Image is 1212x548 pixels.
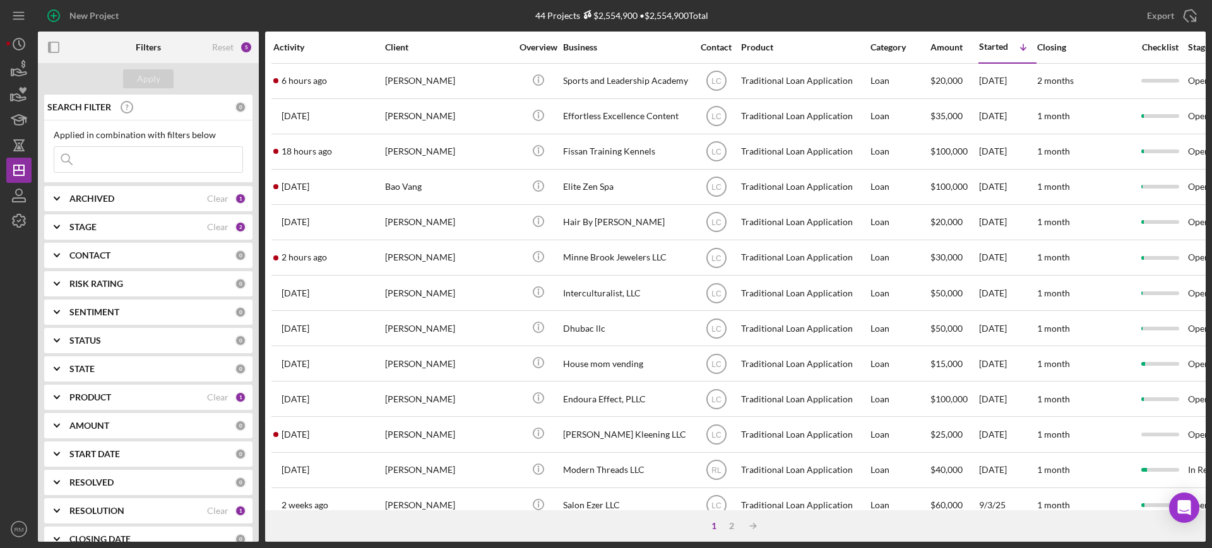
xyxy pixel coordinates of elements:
[979,382,1036,416] div: [DATE]
[282,465,309,475] time: 2025-09-14 19:19
[711,395,722,404] text: LC
[69,364,95,374] b: STATE
[273,42,384,52] div: Activity
[1037,499,1070,510] time: 1 month
[979,135,1036,168] div: [DATE]
[741,489,867,522] div: Traditional Loan Application
[282,111,309,121] time: 2025-09-17 15:02
[870,170,929,204] div: Loan
[979,100,1036,133] div: [DATE]
[741,312,867,345] div: Traditional Loan Application
[711,289,722,298] text: LC
[1037,75,1074,86] time: 2 months
[69,307,119,317] b: SENTIMENT
[282,146,332,156] time: 2025-09-18 01:39
[979,276,1036,310] div: [DATE]
[711,359,722,368] text: LC
[235,533,246,545] div: 0
[930,146,968,156] span: $100,000
[1037,464,1070,475] time: 1 month
[282,500,328,510] time: 2025-09-04 22:10
[723,521,740,531] div: 2
[711,77,722,86] text: LC
[979,453,1036,487] div: [DATE]
[235,221,246,233] div: 2
[979,417,1036,451] div: [DATE]
[563,64,689,98] div: Sports and Leadership Academy
[870,42,929,52] div: Category
[235,250,246,261] div: 0
[1037,216,1070,227] time: 1 month
[207,222,229,232] div: Clear
[711,112,722,121] text: LC
[235,448,246,460] div: 0
[563,276,689,310] div: Interculturalist, LLC
[282,429,309,440] time: 2025-09-11 18:55
[705,521,723,531] div: 1
[741,241,867,274] div: Traditional Loan Application
[741,170,867,204] div: Traditional Loan Application
[137,69,160,88] div: Apply
[711,148,722,156] text: LC
[1037,42,1132,52] div: Closing
[870,206,929,239] div: Loan
[741,417,867,451] div: Traditional Loan Application
[207,506,229,516] div: Clear
[240,41,252,54] div: 5
[930,394,968,404] span: $100,000
[69,506,124,516] b: RESOLUTION
[870,417,929,451] div: Loan
[69,335,101,346] b: STATUS
[1037,323,1070,334] time: 1 month
[69,449,120,459] b: START DATE
[930,75,963,86] span: $20,000
[385,206,511,239] div: [PERSON_NAME]
[514,42,562,52] div: Overview
[235,102,246,113] div: 0
[741,453,867,487] div: Traditional Loan Application
[6,516,32,542] button: RM
[870,135,929,168] div: Loan
[930,499,963,510] span: $60,000
[136,42,161,52] b: Filters
[385,382,511,416] div: [PERSON_NAME]
[385,100,511,133] div: [PERSON_NAME]
[930,323,963,334] span: $50,000
[235,306,246,318] div: 0
[385,276,511,310] div: [PERSON_NAME]
[741,42,867,52] div: Product
[870,64,929,98] div: Loan
[1037,358,1070,369] time: 1 month
[711,501,722,510] text: LC
[563,170,689,204] div: Elite Zen Spa
[207,194,229,204] div: Clear
[563,489,689,522] div: Salon Ezer LLC
[930,216,963,227] span: $20,000
[870,382,929,416] div: Loan
[979,347,1036,380] div: [DATE]
[385,417,511,451] div: [PERSON_NAME]
[235,477,246,488] div: 0
[930,358,963,369] span: $15,000
[1147,3,1174,28] div: Export
[870,241,929,274] div: Loan
[563,206,689,239] div: Hair By [PERSON_NAME]
[979,64,1036,98] div: [DATE]
[535,10,708,21] div: 44 Projects • $2,554,900 Total
[741,382,867,416] div: Traditional Loan Application
[741,100,867,133] div: Traditional Loan Application
[69,250,110,260] b: CONTACT
[930,181,968,192] span: $100,000
[1169,493,1199,523] div: Open Intercom Messenger
[563,453,689,487] div: Modern Threads LLC
[282,394,309,404] time: 2025-09-08 17:01
[741,276,867,310] div: Traditional Loan Application
[69,279,123,289] b: RISK RATING
[930,252,963,262] span: $30,000
[385,170,511,204] div: Bao Vang
[711,254,722,262] text: LC
[282,359,309,369] time: 2025-09-11 22:37
[38,3,131,28] button: New Project
[979,170,1036,204] div: [DATE]
[870,489,929,522] div: Loan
